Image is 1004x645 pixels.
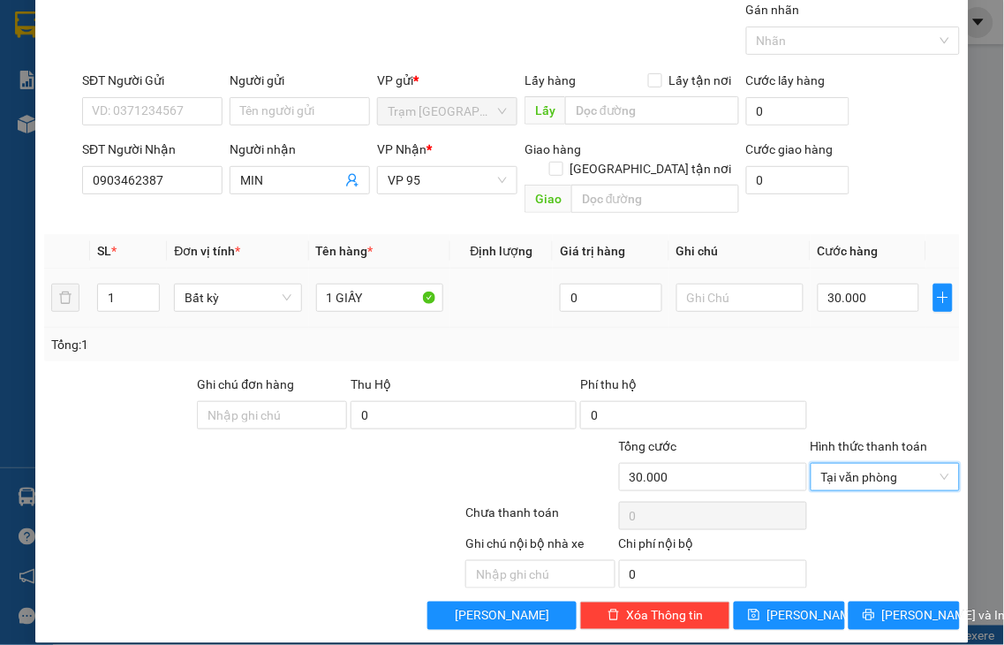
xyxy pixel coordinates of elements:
[230,71,370,90] div: Người gửi
[619,439,677,453] span: Tổng cước
[525,185,571,213] span: Giao
[627,606,704,626] span: Xóa Thông tin
[767,606,862,626] span: [PERSON_NAME]
[746,142,834,156] label: Cước giao hàng
[51,335,389,354] div: Tổng: 1
[863,609,875,623] span: printer
[580,602,730,630] button: deleteXóa Thông tin
[316,284,443,312] input: VD: Bàn, Ghế
[465,534,615,560] div: Ghi chú nội bộ nhà xe
[608,609,620,623] span: delete
[455,606,549,626] span: [PERSON_NAME]
[388,98,507,125] span: Trạm Ninh Hải
[525,142,581,156] span: Giao hàng
[560,244,625,258] span: Giá trị hàng
[746,73,826,87] label: Cước lấy hàng
[114,26,170,170] b: Biên nhận gởi hàng hóa
[174,244,240,258] span: Đơn vị tính
[619,534,807,560] div: Chi phí nội bộ
[580,375,806,401] div: Phí thu hộ
[934,291,952,305] span: plus
[571,185,739,213] input: Dọc đường
[464,503,617,534] div: Chưa thanh toán
[351,377,391,391] span: Thu Hộ
[565,96,739,125] input: Dọc đường
[97,244,111,258] span: SL
[197,377,294,391] label: Ghi chú đơn hàng
[811,439,928,453] label: Hình thức thanh toán
[933,284,953,312] button: plus
[748,609,760,623] span: save
[427,602,577,630] button: [PERSON_NAME]
[316,244,374,258] span: Tên hàng
[563,159,739,178] span: [GEOGRAPHIC_DATA] tận nơi
[525,73,576,87] span: Lấy hàng
[22,114,97,197] b: An Anh Limousine
[746,97,849,125] input: Cước lấy hàng
[560,284,661,312] input: 0
[377,71,517,90] div: VP gửi
[746,3,800,17] label: Gán nhãn
[388,167,507,193] span: VP 95
[82,140,223,159] div: SĐT Người Nhận
[82,71,223,90] div: SĐT Người Gửi
[849,602,960,630] button: printer[PERSON_NAME] và In
[734,602,845,630] button: save[PERSON_NAME]
[525,96,565,125] span: Lấy
[345,173,359,187] span: user-add
[821,464,950,490] span: Tại văn phòng
[818,244,879,258] span: Cước hàng
[676,284,804,312] input: Ghi Chú
[51,284,79,312] button: delete
[746,166,849,194] input: Cước giao hàng
[197,401,347,429] input: Ghi chú đơn hàng
[662,71,739,90] span: Lấy tận nơi
[471,244,533,258] span: Định lượng
[669,234,811,269] th: Ghi chú
[377,142,427,156] span: VP Nhận
[465,560,615,588] input: Nhập ghi chú
[185,285,291,311] span: Bất kỳ
[230,140,370,159] div: Người nhận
